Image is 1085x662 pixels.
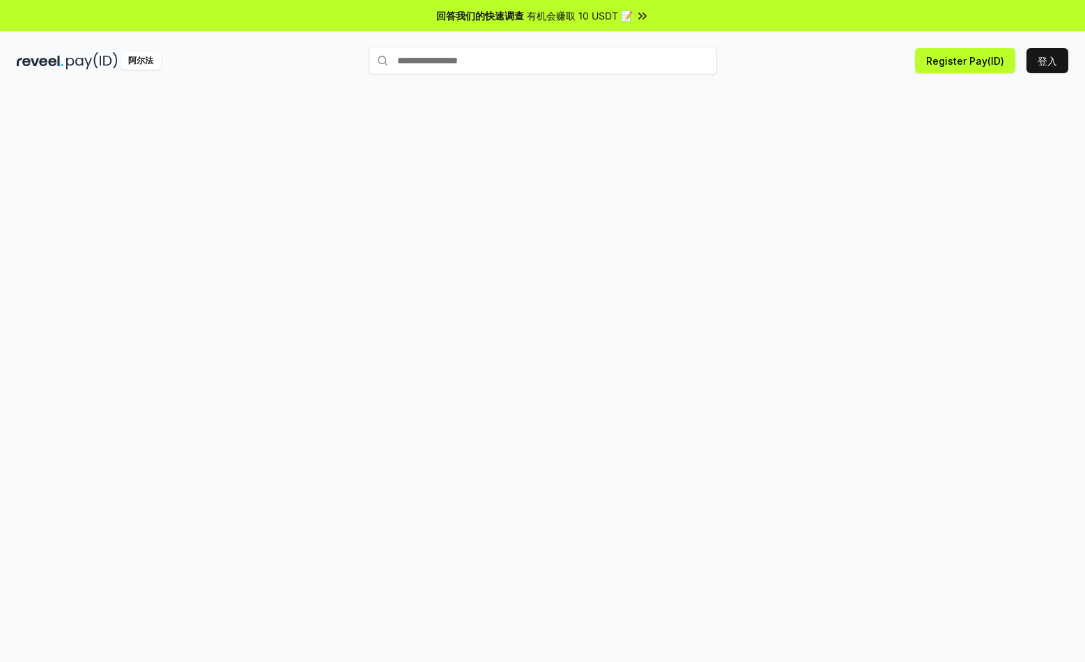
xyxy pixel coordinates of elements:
[436,10,524,22] font: 回答我们的快速调查
[66,52,118,70] img: 付款编号
[527,10,633,22] font: 有机会赚取 10 USDT 📝
[915,48,1015,73] button: Register Pay(ID)
[17,52,63,70] img: 揭示黑暗
[1038,55,1057,67] font: 登入
[128,55,153,65] font: 阿尔法
[1026,48,1068,73] button: 登入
